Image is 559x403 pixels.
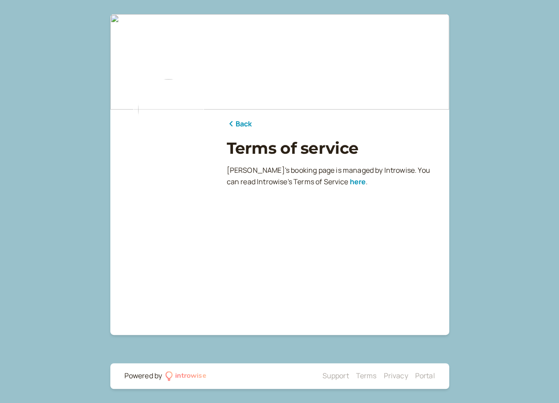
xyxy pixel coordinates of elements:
[415,371,435,380] a: Portal
[227,118,252,130] a: Back
[165,370,206,382] a: introwise
[227,139,435,158] h1: Terms of service
[227,165,435,188] p: [PERSON_NAME] ' s booking page is managed by Introwise. You can read Introwise ' s Terms of Servi...
[350,177,366,186] a: here
[383,371,408,380] a: Privacy
[356,371,377,380] a: Terms
[175,370,206,382] div: introwise
[124,370,162,382] div: Powered by
[322,371,349,380] a: Support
